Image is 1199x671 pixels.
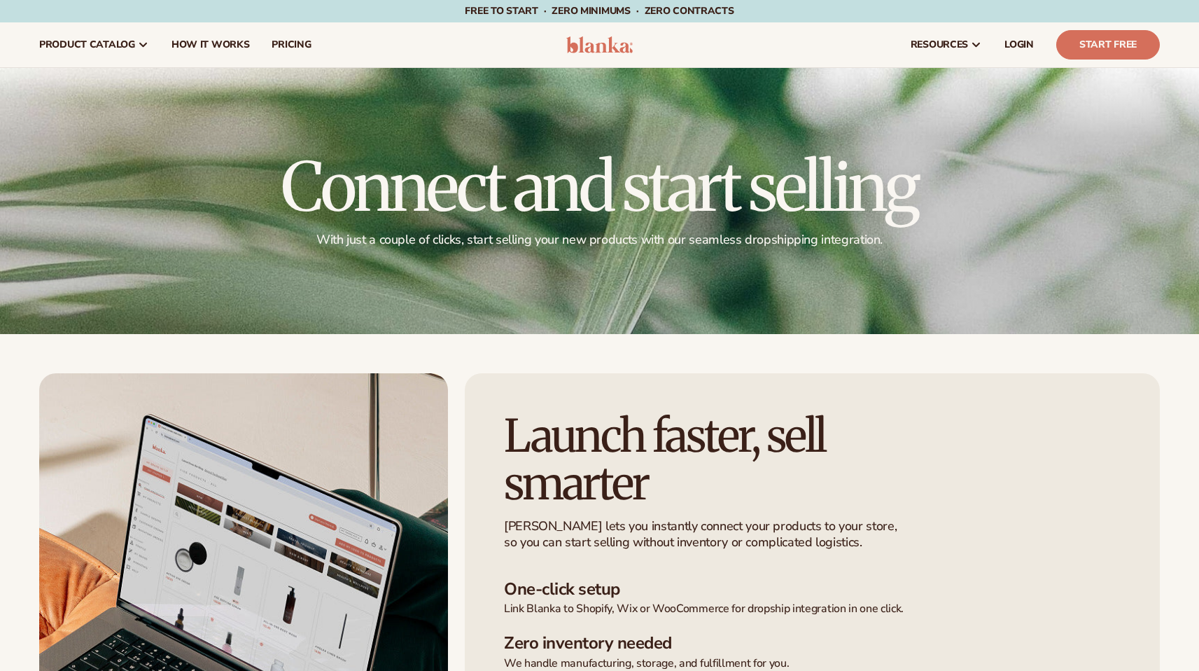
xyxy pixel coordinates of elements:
p: Link Blanka to Shopify, Wix or WooCommerce for dropship integration in one click. [504,602,1121,616]
span: product catalog [39,39,135,50]
a: product catalog [28,22,160,67]
span: pricing [272,39,311,50]
a: How It Works [160,22,261,67]
h2: Launch faster, sell smarter [504,413,930,506]
span: Free to start · ZERO minimums · ZERO contracts [465,4,734,18]
img: logo [566,36,633,53]
p: We handle manufacturing, storage, and fulfillment for you. [504,656,1121,671]
a: resources [899,22,993,67]
a: Start Free [1056,30,1160,60]
h1: Connect and start selling [281,153,917,221]
span: How It Works [171,39,250,50]
h3: Zero inventory needed [504,633,1121,653]
a: pricing [260,22,322,67]
h3: One-click setup [504,579,1121,600]
p: With just a couple of clicks, start selling your new products with our seamless dropshipping inte... [281,232,917,248]
p: [PERSON_NAME] lets you instantly connect your products to your store, so you can start selling wi... [504,518,899,551]
span: LOGIN [1004,39,1034,50]
span: resources [911,39,968,50]
a: LOGIN [993,22,1045,67]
